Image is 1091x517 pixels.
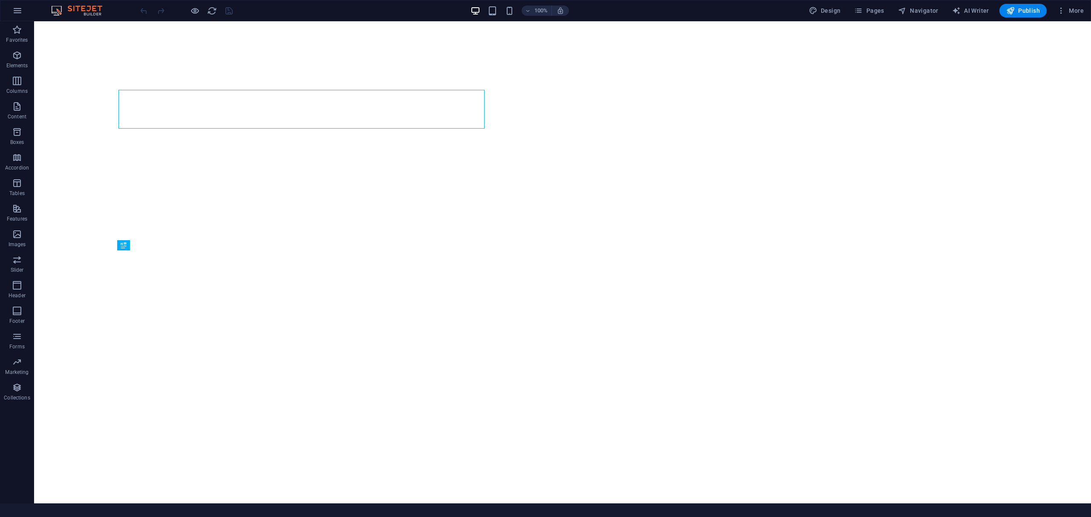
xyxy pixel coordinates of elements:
[1053,4,1087,17] button: More
[4,394,30,401] p: Collections
[898,6,938,15] span: Navigator
[5,369,29,376] p: Marketing
[11,267,24,273] p: Slider
[854,6,884,15] span: Pages
[805,4,844,17] button: Design
[9,241,26,248] p: Images
[851,4,887,17] button: Pages
[809,6,841,15] span: Design
[9,343,25,350] p: Forms
[9,318,25,325] p: Footer
[522,6,552,16] button: 100%
[49,6,113,16] img: Editor Logo
[6,37,28,43] p: Favorites
[1006,6,1040,15] span: Publish
[534,6,548,16] h6: 100%
[1057,6,1084,15] span: More
[949,4,993,17] button: AI Writer
[557,7,564,14] i: On resize automatically adjust zoom level to fit chosen device.
[9,292,26,299] p: Header
[207,6,217,16] i: Reload page
[7,215,27,222] p: Features
[6,88,28,95] p: Columns
[190,6,200,16] button: Click here to leave preview mode and continue editing
[952,6,989,15] span: AI Writer
[8,113,26,120] p: Content
[5,164,29,171] p: Accordion
[6,62,28,69] p: Elements
[207,6,217,16] button: reload
[9,190,25,197] p: Tables
[10,139,24,146] p: Boxes
[999,4,1047,17] button: Publish
[895,4,942,17] button: Navigator
[805,4,844,17] div: Design (Ctrl+Alt+Y)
